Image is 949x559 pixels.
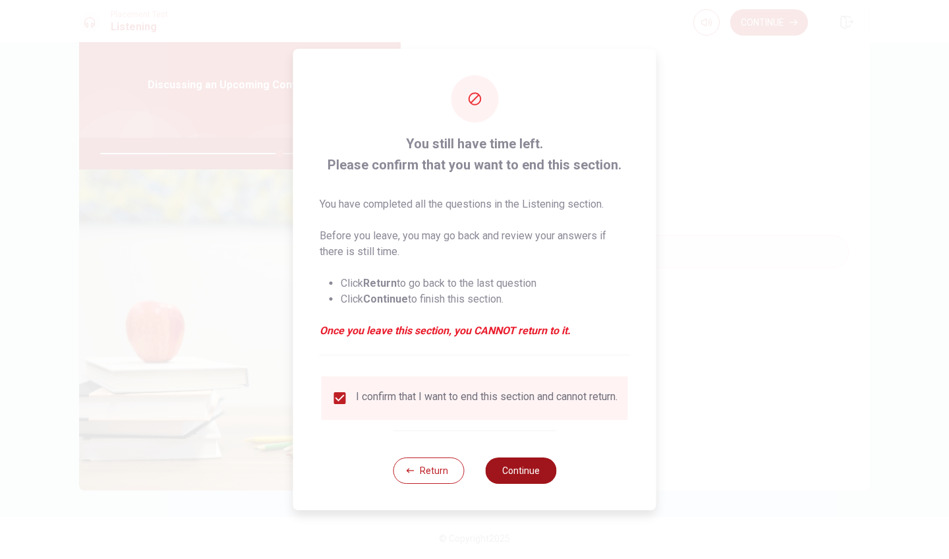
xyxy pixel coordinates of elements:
button: Return [393,457,464,484]
div: I confirm that I want to end this section and cannot return. [356,390,618,406]
p: You have completed all the questions in the Listening section. [320,196,630,212]
li: Click to go back to the last question [341,276,630,291]
strong: Continue [363,293,408,305]
strong: Return [363,277,397,289]
p: Before you leave, you may go back and review your answers if there is still time. [320,228,630,260]
button: Continue [485,457,556,484]
em: Once you leave this section, you CANNOT return to it. [320,323,630,339]
span: You still have time left. Please confirm that you want to end this section. [320,133,630,175]
li: Click to finish this section. [341,291,630,307]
